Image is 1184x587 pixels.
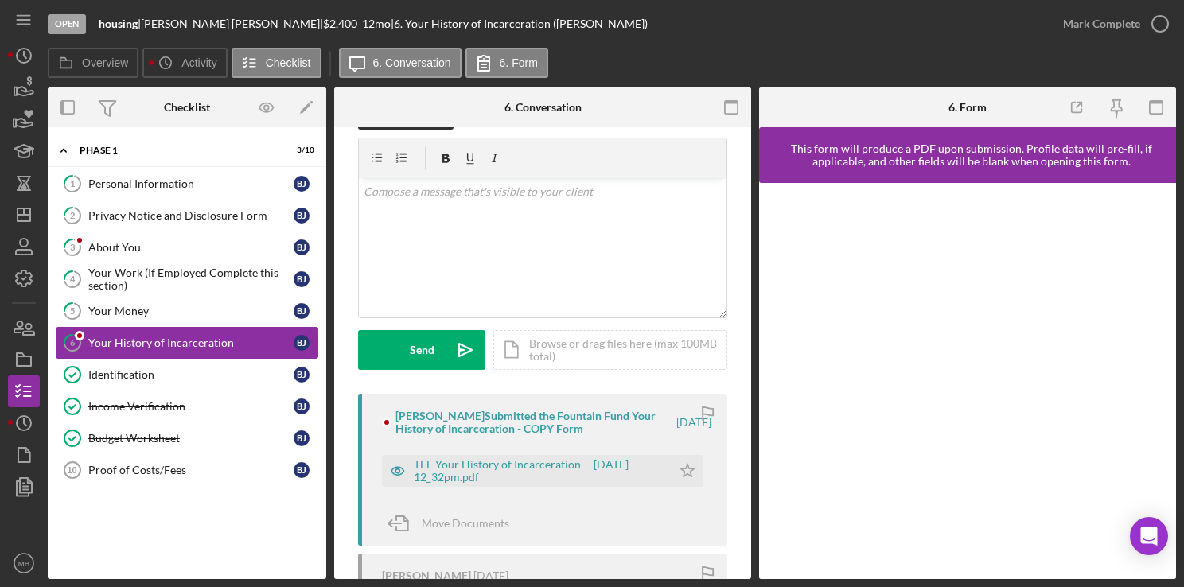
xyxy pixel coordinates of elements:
div: Your History of Incarceration [88,336,294,349]
tspan: 2 [70,210,75,220]
a: 6Your History of IncarcerationBJ [56,327,318,359]
div: [PERSON_NAME] [PERSON_NAME] | [141,17,323,30]
button: TFF Your History of Incarceration -- [DATE] 12_32pm.pdf [382,455,703,487]
text: MB [18,559,29,568]
div: Privacy Notice and Disclosure Form [88,209,294,222]
button: Overview [48,48,138,78]
button: Send [358,330,485,370]
div: B J [294,239,310,255]
div: B J [294,462,310,478]
div: | [99,17,141,30]
div: [PERSON_NAME] [382,570,471,582]
div: TFF Your History of Incarceration -- [DATE] 12_32pm.pdf [414,458,664,484]
button: Move Documents [382,503,525,543]
div: Your Work (If Employed Complete this section) [88,266,294,292]
div: Checklist [164,101,210,114]
time: 2025-09-09 16:32 [676,416,711,429]
div: Send [410,330,434,370]
a: 2Privacy Notice and Disclosure FormBJ [56,200,318,231]
div: Proof of Costs/Fees [88,464,294,476]
tspan: 6 [70,337,76,348]
div: 6. Conversation [504,101,582,114]
div: B J [294,398,310,414]
b: housing [99,17,138,30]
div: [PERSON_NAME] Submitted the Fountain Fund Your History of Incarceration - COPY Form [395,410,674,435]
div: 6. Form [948,101,987,114]
label: Checklist [266,56,311,69]
a: 10Proof of Costs/FeesBJ [56,454,318,486]
time: 2025-09-09 16:31 [473,570,508,582]
div: B J [294,335,310,351]
div: Income Verification [88,400,294,413]
button: 6. Conversation [339,48,462,78]
tspan: 4 [70,274,76,284]
div: | 6. Your History of Incarceration ([PERSON_NAME]) [391,17,648,30]
a: IdentificationBJ [56,359,318,391]
iframe: Lenderfit form [775,199,1162,563]
div: 3 / 10 [286,146,314,155]
button: 6. Form [465,48,548,78]
div: B J [294,367,310,383]
div: B J [294,176,310,192]
button: MB [8,547,40,579]
label: Activity [181,56,216,69]
div: B J [294,271,310,287]
button: Mark Complete [1047,8,1176,40]
label: 6. Form [500,56,538,69]
tspan: 3 [70,242,75,252]
div: B J [294,303,310,319]
div: Budget Worksheet [88,432,294,445]
div: This form will produce a PDF upon submission. Profile data will pre-fill, if applicable, and othe... [767,142,1176,168]
button: Activity [142,48,227,78]
button: Checklist [232,48,321,78]
div: Phase 1 [80,146,275,155]
div: Open Intercom Messenger [1130,517,1168,555]
div: About You [88,241,294,254]
span: Move Documents [422,516,509,530]
div: B J [294,430,310,446]
tspan: 1 [70,178,75,189]
div: 12 mo [362,17,391,30]
div: Mark Complete [1063,8,1140,40]
span: $2,400 [323,17,357,30]
a: Budget WorksheetBJ [56,422,318,454]
a: 1Personal InformationBJ [56,168,318,200]
a: 5Your MoneyBJ [56,295,318,327]
tspan: 10 [67,465,76,475]
tspan: 5 [70,305,75,316]
a: 4Your Work (If Employed Complete this section)BJ [56,263,318,295]
label: 6. Conversation [373,56,451,69]
label: Overview [82,56,128,69]
div: Your Money [88,305,294,317]
a: Income VerificationBJ [56,391,318,422]
div: Identification [88,368,294,381]
a: 3About YouBJ [56,231,318,263]
div: Personal Information [88,177,294,190]
div: B J [294,208,310,224]
div: Open [48,14,86,34]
